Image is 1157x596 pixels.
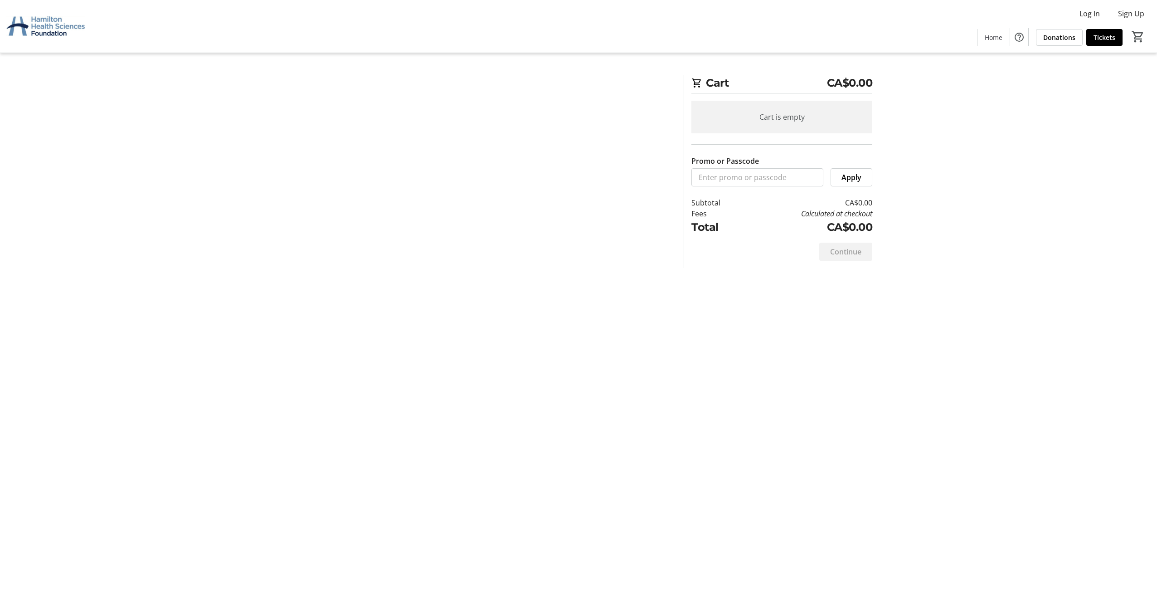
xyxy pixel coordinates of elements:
[841,172,861,183] span: Apply
[1086,29,1123,46] a: Tickets
[691,197,744,208] td: Subtotal
[691,156,759,166] label: Promo or Passcode
[691,219,744,235] td: Total
[977,29,1010,46] a: Home
[1079,8,1100,19] span: Log In
[691,75,872,93] h2: Cart
[691,168,823,186] input: Enter promo or passcode
[691,101,872,133] div: Cart is empty
[1010,28,1028,46] button: Help
[744,219,872,235] td: CA$0.00
[5,4,86,49] img: Hamilton Health Sciences Foundation's Logo
[1118,8,1144,19] span: Sign Up
[827,75,873,91] span: CA$0.00
[831,168,872,186] button: Apply
[1043,33,1075,42] span: Donations
[744,197,872,208] td: CA$0.00
[1111,6,1152,21] button: Sign Up
[1072,6,1107,21] button: Log In
[691,208,744,219] td: Fees
[985,33,1002,42] span: Home
[1036,29,1083,46] a: Donations
[1094,33,1115,42] span: Tickets
[1130,29,1146,45] button: Cart
[744,208,872,219] td: Calculated at checkout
